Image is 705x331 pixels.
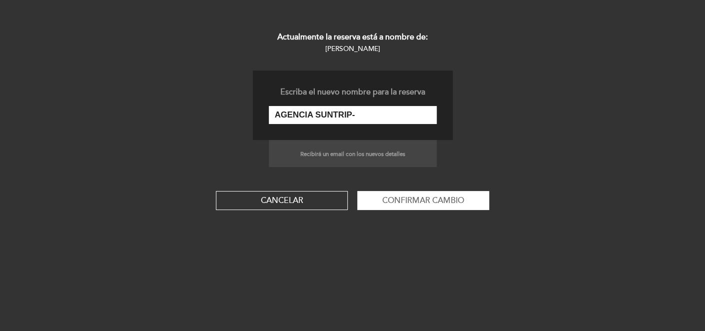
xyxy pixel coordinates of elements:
[269,86,437,98] div: Escriba el nuevo nombre para la reserva
[300,150,405,157] small: Recibirá un email con los nuevos detalles
[277,32,428,42] b: Actualmente la reserva está a nombre de:
[325,44,380,53] small: [PERSON_NAME]
[269,106,437,124] input: Nuevo nombre
[216,191,348,210] button: Cancelar
[357,191,489,210] button: Confirmar cambio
